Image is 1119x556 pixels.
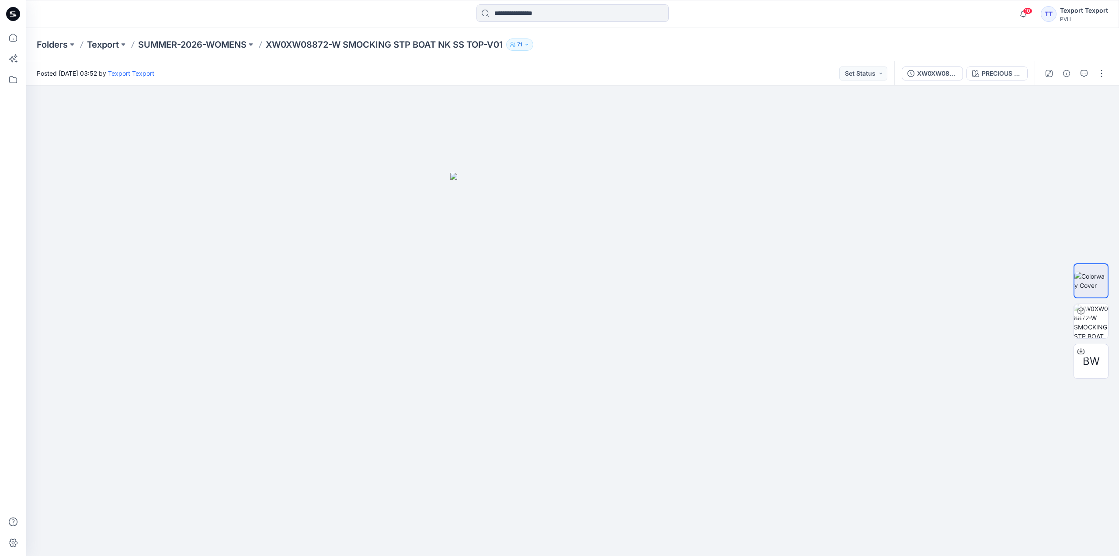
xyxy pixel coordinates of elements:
[1074,304,1108,338] img: XW0XW08872-W SMOCKING STP BOAT NK SS TOP-V01 PRECIOUS PINK - TH3
[1060,66,1074,80] button: Details
[108,70,154,77] a: Texport Texport
[1060,5,1108,16] div: Texport Texport
[517,40,522,49] p: 71
[902,66,963,80] button: XW0XW08872-W SMOCKING STP BOAT NK SS TOP-V01
[1074,272,1108,290] img: Colorway Cover
[138,38,247,51] a: SUMMER-2026-WOMENS
[982,69,1022,78] div: PRECIOUS PINK - TH3
[266,38,503,51] p: XW0XW08872-W SMOCKING STP BOAT NK SS TOP-V01
[506,38,533,51] button: 71
[1083,353,1100,369] span: BW
[917,69,957,78] div: XW0XW08872-W SMOCKING STP BOAT NK SS TOP-V01
[37,38,68,51] a: Folders
[1041,6,1056,22] div: TT
[450,173,695,556] img: eyJhbGciOiJIUzI1NiIsImtpZCI6IjAiLCJzbHQiOiJzZXMiLCJ0eXAiOiJKV1QifQ.eyJkYXRhIjp7InR5cGUiOiJzdG9yYW...
[1060,16,1108,22] div: PVH
[37,69,154,78] span: Posted [DATE] 03:52 by
[966,66,1028,80] button: PRECIOUS PINK - TH3
[87,38,119,51] a: Texport
[1023,7,1032,14] span: 10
